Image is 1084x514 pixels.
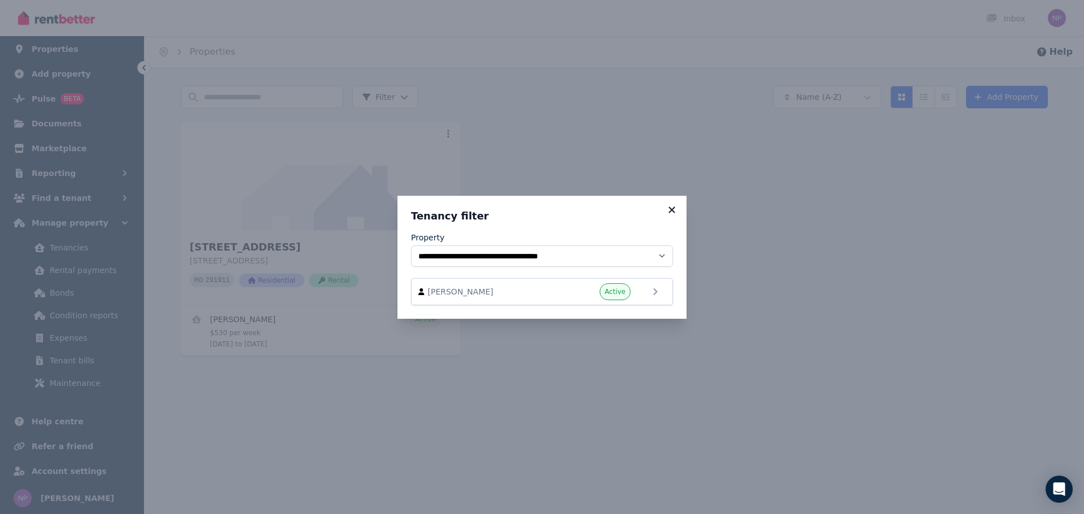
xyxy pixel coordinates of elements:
h3: Tenancy filter [411,209,673,223]
label: Property [411,232,444,243]
a: [PERSON_NAME]Active [411,278,673,305]
div: Open Intercom Messenger [1046,476,1073,503]
span: Active [605,287,626,296]
span: [PERSON_NAME] [428,286,557,297]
